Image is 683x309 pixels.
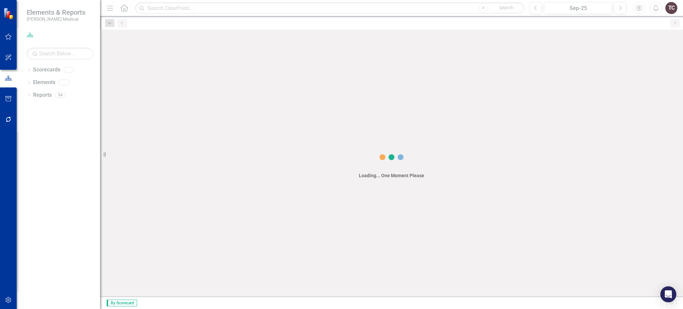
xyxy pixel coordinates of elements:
button: TC [665,2,677,14]
button: Sep-25 [544,2,612,14]
input: Search ClearPoint... [135,2,525,14]
span: Search [499,5,514,10]
a: Elements [33,79,55,86]
a: Reports [33,91,52,99]
div: Open Intercom Messenger [660,286,676,302]
div: 94 [55,92,66,98]
span: Elements & Reports [27,8,85,16]
input: Search Below... [27,48,93,59]
button: Search [490,3,523,13]
div: Loading... One Moment Please [359,172,424,179]
small: [PERSON_NAME] Medical [27,16,85,22]
div: Sep-25 [546,4,610,12]
span: By Scorecard [107,300,137,306]
img: ClearPoint Strategy [3,7,15,19]
a: Scorecards [33,66,60,74]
